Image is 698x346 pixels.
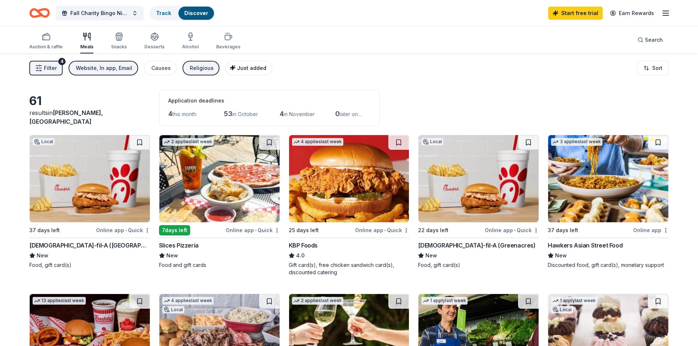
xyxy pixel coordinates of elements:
button: Alcohol [182,29,199,53]
a: Image for Chick-fil-A (Greenacres)Local22 days leftOnline app•Quick[DEMOGRAPHIC_DATA]-fil-A (Gree... [418,135,539,269]
span: • [384,227,386,233]
span: Just added [237,65,266,71]
span: this month [172,111,196,117]
div: Local [33,138,55,145]
div: Food, gift card(s) [29,261,150,269]
div: 2 applies last week [292,297,343,305]
a: Image for KBP Foods4 applieslast week25 days leftOnline app•QuickKBP Foods4.0Gift card(s), free c... [289,135,410,276]
div: Local [162,306,184,313]
div: Snacks [111,44,127,50]
button: Fall Charity Bingo Night & Silent Auction [56,6,144,21]
button: Search [632,33,669,47]
div: Discounted food, gift card(s), monetary support [548,261,669,269]
div: 25 days left [289,226,319,235]
button: Religious [182,61,219,75]
span: [PERSON_NAME], [GEOGRAPHIC_DATA] [29,109,103,125]
img: Image for Slices Pizzeria [159,135,280,222]
span: later on... [340,111,361,117]
div: 61 [29,94,150,108]
div: 37 days left [29,226,60,235]
div: Beverages [216,44,240,50]
span: 0 [335,110,340,118]
div: Slices Pizzeria [159,241,199,250]
div: KBP Foods [289,241,318,250]
div: Hawkers Asian Street Food [548,241,623,250]
div: Gift card(s), free chicken sandwich card(s), discounted catering [289,261,410,276]
button: Sort [637,61,669,75]
span: New [425,251,437,260]
div: 22 days left [418,226,448,235]
a: Image for Slices Pizzeria2 applieslast week7days leftOnline app•QuickSlices PizzeriaNewFood and g... [159,135,280,269]
div: 7 days left [159,225,190,235]
a: Discover [184,10,208,16]
div: 3 applies last week [551,138,602,146]
a: Track [156,10,171,16]
span: Sort [652,64,662,72]
div: Online app Quick [355,226,409,235]
button: TrackDiscover [149,6,215,21]
div: Alcohol [182,44,199,50]
span: Fall Charity Bingo Night & Silent Auction [70,9,129,18]
div: Website, In app, Email [76,64,132,72]
span: 53 [224,110,232,118]
div: [DEMOGRAPHIC_DATA]-fil-A (Greenacres) [418,241,535,250]
div: 4 applies last week [162,297,214,305]
a: Home [29,4,50,22]
button: Causes [144,61,177,75]
span: New [166,251,178,260]
button: Just added [225,61,272,75]
a: Image for Hawkers Asian Street Food3 applieslast week37 days leftOnline appHawkers Asian Street F... [548,135,669,269]
a: Image for Chick-fil-A (Boca Raton)Local37 days leftOnline app•Quick[DEMOGRAPHIC_DATA]-fil-A ([GEO... [29,135,150,269]
button: Snacks [111,29,127,53]
div: Online app [633,226,669,235]
div: 13 applies last week [33,297,86,305]
span: Filter [44,64,57,72]
div: Causes [151,64,171,72]
div: Local [421,138,443,145]
span: • [514,227,516,233]
div: 1 apply last week [421,297,468,305]
span: in October [232,111,258,117]
div: Auction & raffle [29,44,63,50]
div: Desserts [144,44,165,50]
div: [DEMOGRAPHIC_DATA]-fil-A ([GEOGRAPHIC_DATA]) [29,241,150,250]
div: Application deadlines [168,96,370,105]
div: Local [551,306,573,313]
div: Food, gift card(s) [418,261,539,269]
div: 2 applies last week [162,138,214,146]
div: Food and gift cards [159,261,280,269]
span: New [37,251,48,260]
button: Auction & raffle [29,29,63,53]
button: Website, In app, Email [69,61,138,75]
div: Meals [80,44,93,50]
button: Desserts [144,29,165,53]
div: 4 [58,58,66,65]
img: Image for Hawkers Asian Street Food [548,135,668,222]
span: 4 [168,110,172,118]
span: 4 [280,110,284,118]
a: Earn Rewards [606,7,658,20]
div: results [29,108,150,126]
div: 4 applies last week [292,138,343,146]
img: Image for Chick-fil-A (Greenacres) [418,135,539,222]
span: Search [645,36,663,44]
div: Online app Quick [226,226,280,235]
div: Religious [190,64,214,72]
a: Start free trial [548,7,603,20]
span: in [29,109,103,125]
button: Meals [80,29,93,53]
div: 37 days left [548,226,578,235]
img: Image for KBP Foods [289,135,409,222]
button: Beverages [216,29,240,53]
span: 4.0 [296,251,304,260]
div: Online app Quick [96,226,150,235]
span: • [255,227,256,233]
div: Online app Quick [485,226,539,235]
span: New [555,251,567,260]
div: 1 apply last week [551,297,597,305]
span: • [125,227,127,233]
img: Image for Chick-fil-A (Boca Raton) [30,135,150,222]
span: in November [284,111,315,117]
button: Filter4 [29,61,63,75]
